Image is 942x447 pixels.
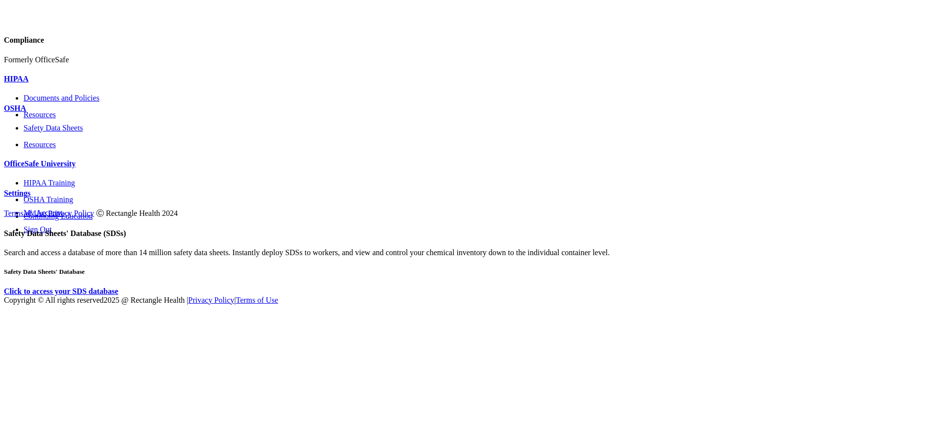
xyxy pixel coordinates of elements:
[24,225,938,234] a: Sign Out
[236,296,278,304] a: Terms of Use
[4,229,938,238] h4: Safety Data Sheets' Database (SDSs)
[4,55,938,64] p: Formerly OfficeSafe
[4,75,938,83] a: HIPAA
[24,195,938,204] a: OSHA Training
[24,94,938,103] a: Documents and Policies
[48,209,94,217] a: Privacy Policy
[4,296,938,305] div: Copyright © All rights reserved 2025 @ Rectangle Health | |
[188,296,235,304] a: Privacy Policy
[4,159,938,168] a: OfficeSafe University
[4,189,938,198] a: Settings
[96,209,178,217] span: Ⓒ Rectangle Health 2024
[24,110,938,119] a: Resources
[4,287,118,295] a: Click to access your SDS database
[4,36,938,45] h4: Compliance
[4,4,137,24] img: PMB logo
[4,268,938,276] h5: Safety Data Sheets' Database
[4,248,938,257] p: Search and access a database of more than 14 million safety data sheets. Instantly deploy SDSs to...
[4,209,46,217] a: Terms of Use
[24,179,938,187] a: HIPAA Training
[4,104,938,113] a: OSHA
[24,140,938,149] a: Resources
[24,124,938,132] a: Safety Data Sheets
